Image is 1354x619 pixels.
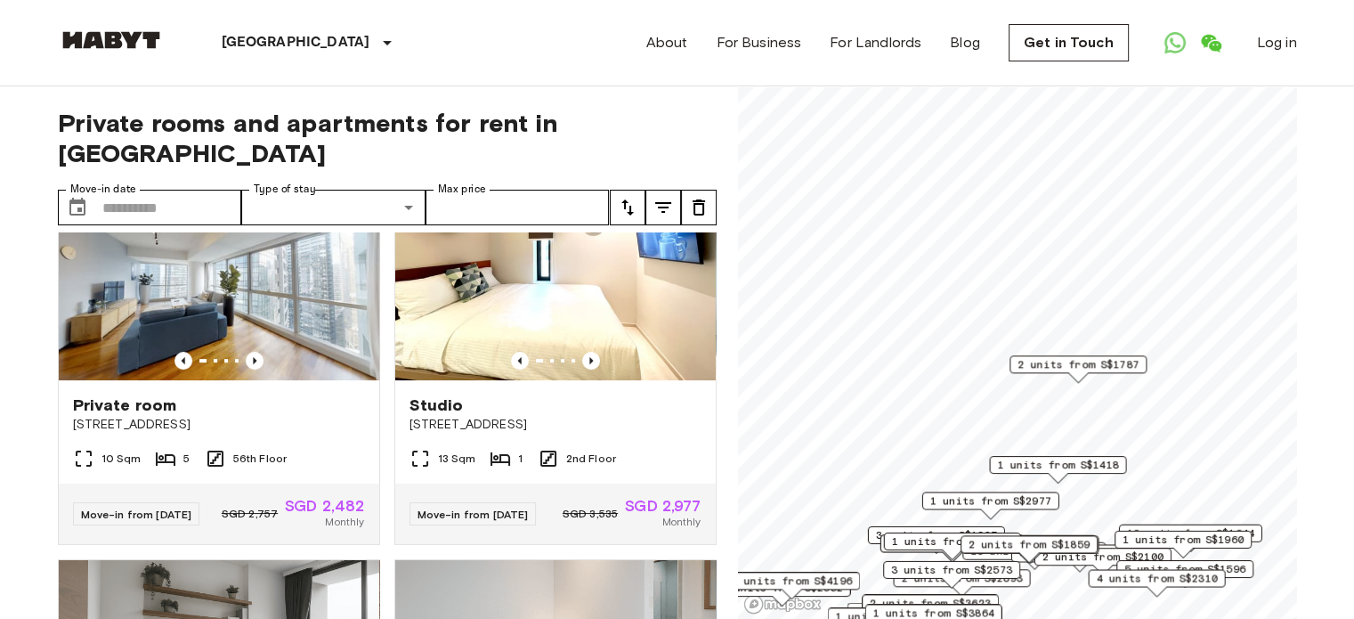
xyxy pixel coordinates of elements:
[645,190,681,225] button: tune
[582,352,600,370] button: Previous image
[961,535,1099,563] div: Map marker
[58,31,165,49] img: Habyt
[1124,561,1245,577] span: 5 units from S$1596
[830,32,921,53] a: For Landlords
[1034,548,1171,575] div: Map marker
[867,526,1004,554] div: Map marker
[893,569,1030,597] div: Map marker
[962,542,1106,570] div: Map marker
[961,535,1098,563] div: Map marker
[875,527,996,543] span: 3 units from S$1985
[880,534,1023,562] div: Map marker
[395,167,716,380] img: Marketing picture of unit SG-01-110-001-001
[1096,570,1217,586] span: 4 units from S$2310
[1042,549,1163,565] span: 2 units from S$2100
[1009,24,1129,61] a: Get in Touch
[438,182,486,197] label: Max price
[518,451,523,467] span: 1
[1123,532,1244,548] span: 1 units from S$1960
[883,533,1020,560] div: Map marker
[646,32,688,53] a: About
[183,451,190,467] span: 5
[713,579,850,607] div: Map marker
[246,352,264,370] button: Previous image
[566,451,616,467] span: 2nd Floor
[1088,569,1225,597] div: Map marker
[254,182,316,197] label: Type of stay
[921,492,1058,519] div: Map marker
[418,508,529,521] span: Move-in from [DATE]
[1257,32,1297,53] a: Log in
[511,352,529,370] button: Previous image
[1009,355,1147,383] div: Map marker
[891,562,1012,578] span: 3 units from S$2573
[81,508,192,521] span: Move-in from [DATE]
[409,416,701,434] span: [STREET_ADDRESS]
[870,595,991,611] span: 2 units from S$3623
[285,498,364,514] span: SGD 2,482
[58,108,717,168] span: Private rooms and apartments for rent in [GEOGRAPHIC_DATA]
[1115,531,1252,558] div: Map marker
[73,416,365,434] span: [STREET_ADDRESS]
[883,561,1020,589] div: Map marker
[625,498,701,514] span: SGD 2,977
[1157,25,1193,61] a: Open WhatsApp
[969,536,1090,552] span: 2 units from S$1859
[901,570,1022,586] span: 2 units from S$2893
[233,451,288,467] span: 56th Floor
[989,456,1126,484] div: Map marker
[60,190,95,225] button: Choose date
[1018,356,1139,372] span: 2 units from S$1787
[73,395,177,416] span: Private room
[325,514,364,530] span: Monthly
[174,352,192,370] button: Previous image
[661,514,701,530] span: Monthly
[101,451,142,467] span: 10 Sqm
[394,166,717,545] a: Marketing picture of unit SG-01-110-001-001Previous imagePrevious imageStudio[STREET_ADDRESS]13 S...
[997,457,1118,473] span: 1 units from S$1418
[438,451,476,467] span: 13 Sqm
[1126,525,1253,542] span: 10 units from S$1644
[716,32,801,53] a: For Business
[723,572,860,599] div: Map marker
[222,506,278,522] span: SGD 2,757
[1116,560,1253,588] div: Map marker
[563,506,618,522] span: SGD 3,535
[1118,525,1261,552] div: Map marker
[929,493,1050,509] span: 1 units from S$2977
[681,190,717,225] button: tune
[58,166,380,545] a: Marketing picture of unit SG-01-072-003-04Previous imagePrevious imagePrivate room[STREET_ADDRESS...
[950,32,980,53] a: Blog
[409,395,464,416] span: Studio
[1193,25,1228,61] a: Open WeChat
[891,533,1012,550] span: 1 units from S$3024
[70,182,136,197] label: Move-in date
[222,32,370,53] p: [GEOGRAPHIC_DATA]
[731,573,852,589] span: 1 units from S$4196
[59,167,379,380] img: Marketing picture of unit SG-01-072-003-04
[610,190,645,225] button: tune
